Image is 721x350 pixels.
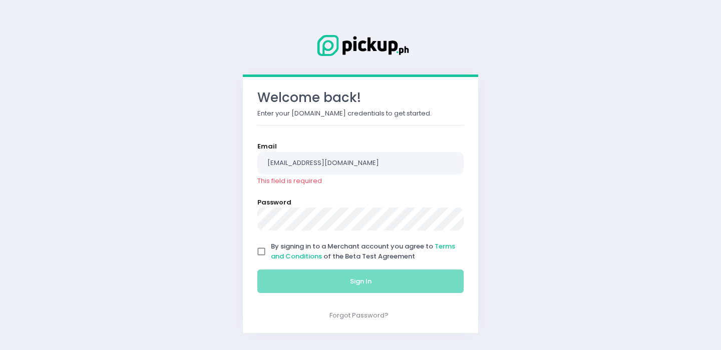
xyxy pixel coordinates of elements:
button: Sign In [257,269,464,293]
label: Email [257,141,277,151]
span: By signing in to a Merchant account you agree to of the Beta Test Agreement [271,241,455,261]
label: Password [257,197,291,207]
img: Logo [310,33,411,58]
input: Email [257,152,464,175]
h3: Welcome back! [257,90,464,105]
div: This field is required [257,176,464,186]
a: Forgot Password? [329,310,389,320]
span: Sign In [350,276,372,286]
a: Terms and Conditions [271,241,455,261]
p: Enter your [DOMAIN_NAME] credentials to get started. [257,108,464,118]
